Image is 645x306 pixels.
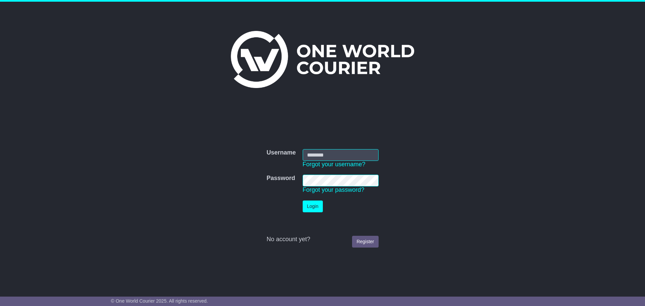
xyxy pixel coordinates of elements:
label: Password [266,175,295,182]
span: © One World Courier 2025. All rights reserved. [111,298,208,304]
button: Login [303,201,323,212]
img: One World [231,31,414,88]
a: Forgot your password? [303,186,364,193]
a: Forgot your username? [303,161,365,168]
a: Register [352,236,378,248]
label: Username [266,149,296,157]
div: No account yet? [266,236,378,243]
